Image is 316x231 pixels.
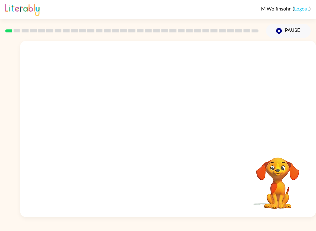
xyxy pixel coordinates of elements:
[5,2,39,16] img: Literably
[247,148,309,210] video: Your browser must support playing .mp4 files to use Literably. Please try using another browser.
[266,24,311,38] button: Pause
[261,6,311,11] div: ( )
[294,6,309,11] a: Logout
[261,6,293,11] span: M Wolfinsohn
